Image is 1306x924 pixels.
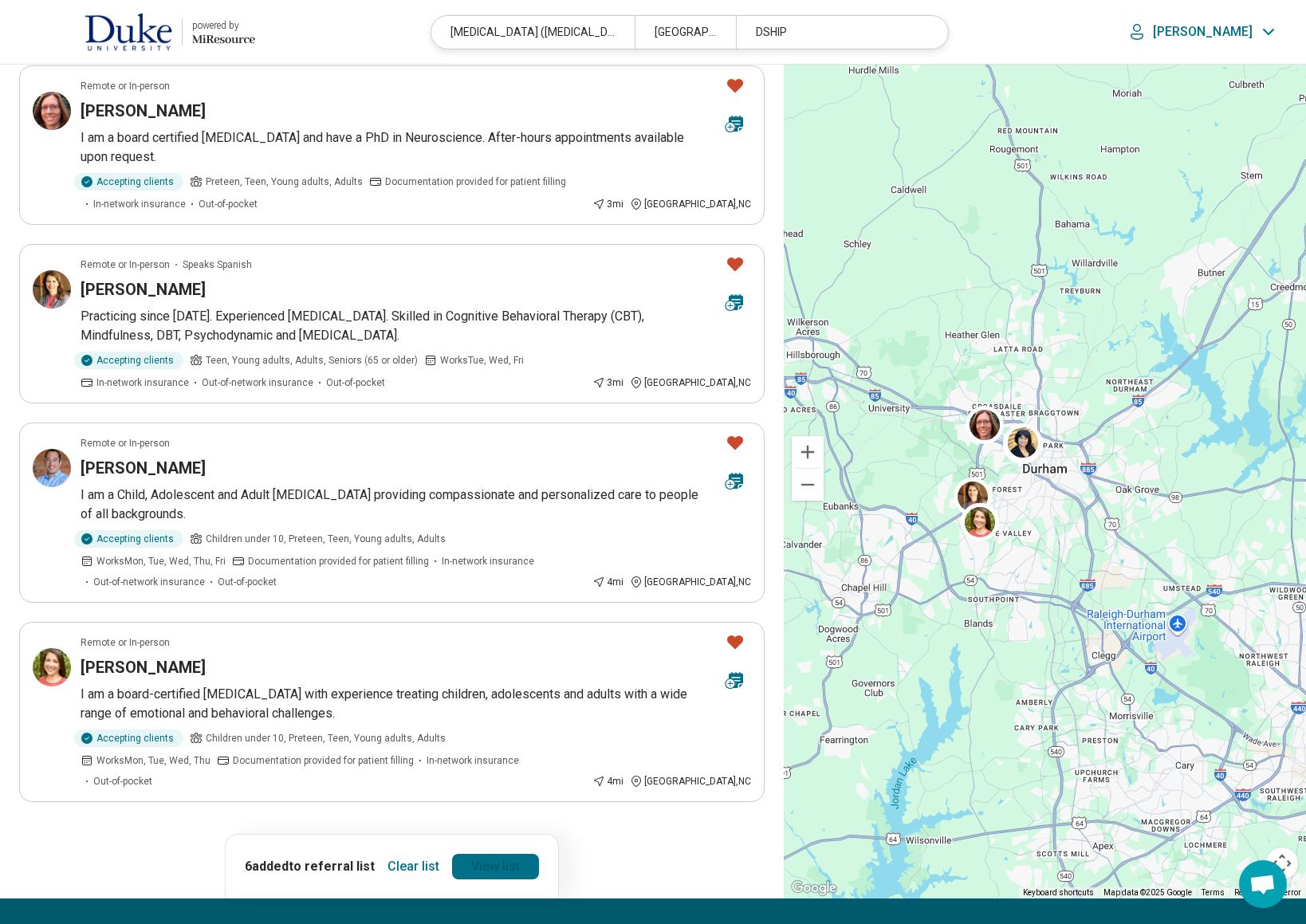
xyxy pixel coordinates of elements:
h3: [PERSON_NAME] [81,278,206,301]
div: Accepting clients [74,173,183,191]
img: Duke University [85,13,172,51]
div: 4 mi [592,774,623,788]
div: [GEOGRAPHIC_DATA] , NC [630,197,751,211]
span: Out-of-pocket [93,774,152,788]
span: Out-of-pocket [199,197,258,211]
p: I am a board certified [MEDICAL_DATA] and have a PhD in Neuroscience. After-hours appointments av... [81,128,751,167]
div: 3 mi [592,197,623,211]
button: Favorite [719,69,751,102]
span: Works Tue, Wed, Fri [440,353,524,368]
span: Out-of-pocket [218,575,277,589]
a: Report a map error [1234,888,1301,897]
p: I am a board-certified [MEDICAL_DATA] with experience treating children, adolescents and adults w... [81,685,751,723]
span: Preteen, Teen, Young adults, Adults [206,175,363,189]
a: Open this area in Google Maps (opens a new window) [788,878,840,898]
span: In-network insurance [96,375,189,390]
button: Keyboard shortcuts [1023,887,1094,898]
button: Zoom in [792,436,824,468]
span: Map data ©2025 Google [1103,888,1192,897]
span: Children under 10, Preteen, Teen, Young adults, Adults [206,532,446,546]
button: Clear list [381,854,446,879]
p: 6 added [245,857,375,876]
button: Map camera controls [1266,847,1298,879]
span: Works Mon, Tue, Wed, Thu, Fri [96,554,226,568]
a: Duke Universitypowered by [26,13,255,51]
div: [MEDICAL_DATA] ([MEDICAL_DATA]), [MEDICAL_DATA] [431,16,634,49]
p: [PERSON_NAME] [1153,24,1253,40]
a: View list [452,854,539,879]
span: In-network insurance [442,554,534,568]
img: Google [788,878,840,898]
div: [GEOGRAPHIC_DATA] , NC [630,774,751,788]
div: 3 mi [592,375,623,390]
span: Works Mon, Tue, Wed, Thu [96,753,210,768]
div: Accepting clients [74,729,183,747]
button: Favorite [719,626,751,659]
span: In-network insurance [427,753,519,768]
h3: [PERSON_NAME] [81,656,206,678]
button: Zoom out [792,469,824,501]
span: Out-of-pocket [326,375,385,390]
div: Accepting clients [74,352,183,369]
div: 4 mi [592,575,623,589]
span: to referral list [289,859,375,874]
span: Teen, Young adults, Adults, Seniors (65 or older) [206,353,418,368]
span: Out-of-network insurance [93,575,205,589]
span: Speaks Spanish [183,258,252,272]
a: Terms (opens in new tab) [1202,888,1225,897]
p: I am a Child, Adolescent and Adult [MEDICAL_DATA] providing compassionate and personalized care t... [81,486,751,524]
div: powered by [192,18,255,33]
p: Practicing since [DATE]. Experienced [MEDICAL_DATA]. Skilled in Cognitive Behavioral Therapy (CBT... [81,307,751,345]
div: [GEOGRAPHIC_DATA] , NC [630,575,751,589]
span: Children under 10, Preteen, Teen, Young adults, Adults [206,731,446,745]
span: In-network insurance [93,197,186,211]
p: Remote or In-person [81,258,170,272]
button: Favorite [719,248,751,281]
span: Out-of-network insurance [202,375,313,390]
h3: [PERSON_NAME] [81,100,206,122]
p: Remote or In-person [81,79,170,93]
button: Favorite [719,427,751,459]
h3: [PERSON_NAME] [81,457,206,479]
div: Open chat [1239,860,1287,908]
div: [GEOGRAPHIC_DATA], [GEOGRAPHIC_DATA] [635,16,736,49]
span: Documentation provided for patient filling [385,175,566,189]
div: Accepting clients [74,530,183,548]
div: DSHIP [736,16,938,49]
p: Remote or In-person [81,436,170,450]
span: Documentation provided for patient filling [233,753,414,768]
div: [GEOGRAPHIC_DATA] , NC [630,375,751,390]
p: Remote or In-person [81,635,170,650]
span: Documentation provided for patient filling [248,554,429,568]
